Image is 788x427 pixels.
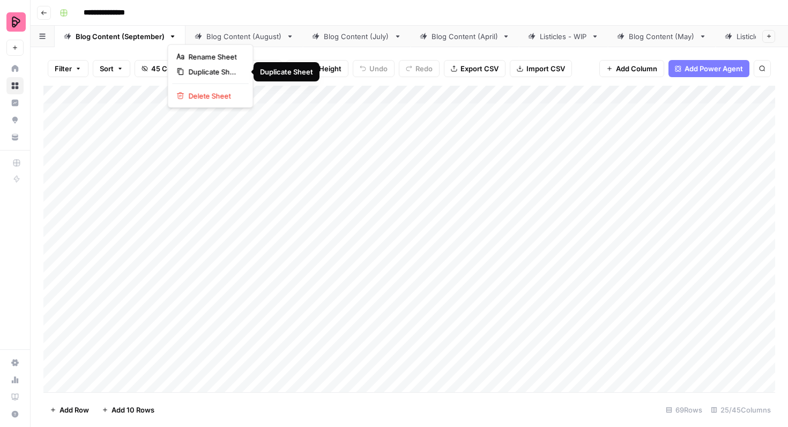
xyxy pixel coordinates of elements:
[399,60,440,77] button: Redo
[526,63,565,74] span: Import CSV
[189,51,240,62] span: Rename Sheet
[76,31,165,42] div: Blog Content (September)
[608,26,716,47] a: Blog Content (May)
[6,354,24,371] a: Settings
[629,31,695,42] div: Blog Content (May)
[510,60,572,77] button: Import CSV
[111,404,154,415] span: Add 10 Rows
[6,12,26,32] img: Preply Logo
[668,60,749,77] button: Add Power Agent
[6,60,24,77] a: Home
[685,63,743,74] span: Add Power Agent
[93,60,130,77] button: Sort
[324,31,390,42] div: Blog Content (July)
[6,111,24,129] a: Opportunities
[415,63,433,74] span: Redo
[189,66,240,77] span: Duplicate Sheet
[95,401,161,418] button: Add 10 Rows
[599,60,664,77] button: Add Column
[519,26,608,47] a: Listicles - WIP
[369,63,388,74] span: Undo
[48,60,88,77] button: Filter
[353,60,395,77] button: Undo
[432,31,498,42] div: Blog Content (April)
[60,404,89,415] span: Add Row
[6,9,24,35] button: Workspace: Preply
[303,63,341,74] span: Row Height
[206,31,282,42] div: Blog Content (August)
[55,63,72,74] span: Filter
[6,406,24,423] button: Help + Support
[737,31,781,42] div: Listicles (old)
[55,26,185,47] a: Blog Content (September)
[151,63,192,74] span: 45 Columns
[135,60,199,77] button: 45 Columns
[6,129,24,146] a: Your Data
[444,60,505,77] button: Export CSV
[540,31,587,42] div: Listicles - WIP
[411,26,519,47] a: Blog Content (April)
[661,401,707,418] div: 69 Rows
[43,401,95,418] button: Add Row
[6,94,24,111] a: Insights
[189,91,240,101] span: Delete Sheet
[100,63,114,74] span: Sort
[707,401,775,418] div: 25/45 Columns
[616,63,657,74] span: Add Column
[460,63,499,74] span: Export CSV
[6,388,24,406] a: Learning Hub
[286,60,348,77] button: Row Height
[303,26,411,47] a: Blog Content (July)
[6,77,24,94] a: Browse
[185,26,303,47] a: Blog Content (August)
[260,66,313,77] div: Duplicate Sheet
[6,371,24,388] a: Usage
